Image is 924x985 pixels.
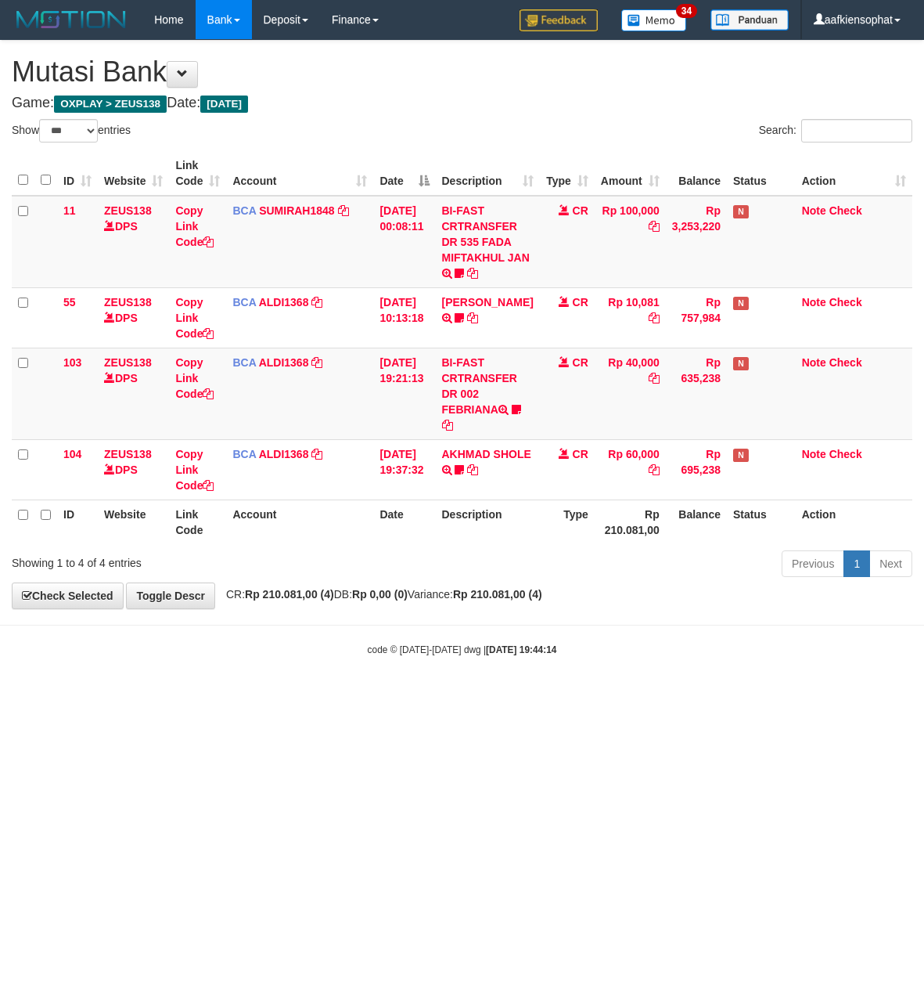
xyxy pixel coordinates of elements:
label: Search: [759,119,912,143]
span: BCA [232,204,256,217]
td: Rp 3,253,220 [666,196,727,288]
th: Account: activate to sort column ascending [226,151,373,196]
span: Has Note [733,449,749,462]
a: Copy SUMIRAH1848 to clipboard [338,204,349,217]
th: Balance [666,500,727,544]
h1: Mutasi Bank [12,56,912,88]
th: Amount: activate to sort column ascending [595,151,666,196]
img: MOTION_logo.png [12,8,131,31]
strong: Rp 0,00 (0) [352,588,408,601]
a: Next [869,550,912,577]
span: BCA [232,448,256,460]
th: Balance [666,151,727,196]
span: Has Note [733,357,749,370]
a: Copy Link Code [175,356,214,400]
a: Check [829,296,862,308]
a: Copy Rp 10,081 to clipboard [649,312,660,324]
td: Rp 695,238 [666,439,727,500]
a: ZEUS138 [104,296,152,308]
th: Website [98,500,169,544]
a: Copy Rp 100,000 to clipboard [649,220,660,233]
th: Link Code: activate to sort column ascending [169,151,226,196]
a: Toggle Descr [126,583,215,609]
a: Copy Link Code [175,296,214,340]
a: AKHMAD SHOLE [442,448,531,460]
img: Button%20Memo.svg [621,9,687,31]
strong: Rp 210.081,00 (4) [245,588,334,601]
th: Status [727,151,796,196]
a: Note [802,356,826,369]
td: Rp 10,081 [595,287,666,348]
th: Rp 210.081,00 [595,500,666,544]
a: Check [829,356,862,369]
a: Copy Link Code [175,448,214,492]
span: BCA [232,296,256,308]
td: [DATE] 00:08:11 [373,196,435,288]
th: Account [226,500,373,544]
td: DPS [98,439,169,500]
span: CR [573,204,588,217]
th: Link Code [169,500,226,544]
strong: Rp 210.081,00 (4) [453,588,542,601]
a: Copy FERLANDA EFRILIDIT to clipboard [467,312,478,324]
td: DPS [98,348,169,439]
span: Has Note [733,205,749,218]
td: BI-FAST CRTRANSFER DR 535 FADA MIFTAKHUL JAN [436,196,540,288]
a: Copy Rp 40,000 to clipboard [649,372,660,384]
span: 34 [676,4,697,18]
div: Showing 1 to 4 of 4 entries [12,549,373,571]
a: Note [802,448,826,460]
a: Check [829,448,862,460]
a: Copy Link Code [175,204,214,248]
span: 11 [63,204,76,217]
img: panduan.png [710,9,789,31]
h4: Game: Date: [12,96,912,111]
td: [DATE] 19:37:32 [373,439,435,500]
td: Rp 60,000 [595,439,666,500]
a: Copy ALDI1368 to clipboard [311,356,322,369]
td: [DATE] 19:21:13 [373,348,435,439]
td: Rp 100,000 [595,196,666,288]
a: Copy ALDI1368 to clipboard [311,448,322,460]
td: DPS [98,287,169,348]
a: ALDI1368 [259,296,309,308]
a: ZEUS138 [104,356,152,369]
th: Action [796,500,912,544]
span: OXPLAY > ZEUS138 [54,96,167,113]
td: Rp 40,000 [595,348,666,439]
td: BI-FAST CRTRANSFER DR 002 FEBRIANA [436,348,540,439]
a: Check [829,204,862,217]
a: Copy BI-FAST CRTRANSFER DR 002 FEBRIANA to clipboard [442,419,453,431]
a: ZEUS138 [104,204,152,217]
th: Status [727,500,796,544]
a: Copy AKHMAD SHOLE to clipboard [467,464,478,476]
a: ALDI1368 [259,356,309,369]
strong: [DATE] 19:44:14 [486,644,556,655]
label: Show entries [12,119,131,143]
a: Copy ALDI1368 to clipboard [311,296,322,308]
span: [DATE] [200,96,248,113]
a: [PERSON_NAME] [442,296,534,308]
th: Description: activate to sort column ascending [436,151,540,196]
a: ALDI1368 [259,448,309,460]
select: Showentries [39,119,98,143]
a: Note [802,204,826,217]
td: DPS [98,196,169,288]
span: 55 [63,296,76,308]
input: Search: [801,119,912,143]
a: Check Selected [12,583,124,609]
th: Date [373,500,435,544]
span: 103 [63,356,81,369]
th: Date: activate to sort column descending [373,151,435,196]
td: [DATE] 10:13:18 [373,287,435,348]
a: Note [802,296,826,308]
a: Previous [782,550,844,577]
th: Action: activate to sort column ascending [796,151,912,196]
th: Description [436,500,540,544]
span: CR [573,356,588,369]
img: Feedback.jpg [520,9,598,31]
a: ZEUS138 [104,448,152,460]
th: Type: activate to sort column ascending [540,151,595,196]
small: code © [DATE]-[DATE] dwg | [368,644,557,655]
span: Has Note [733,297,749,310]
